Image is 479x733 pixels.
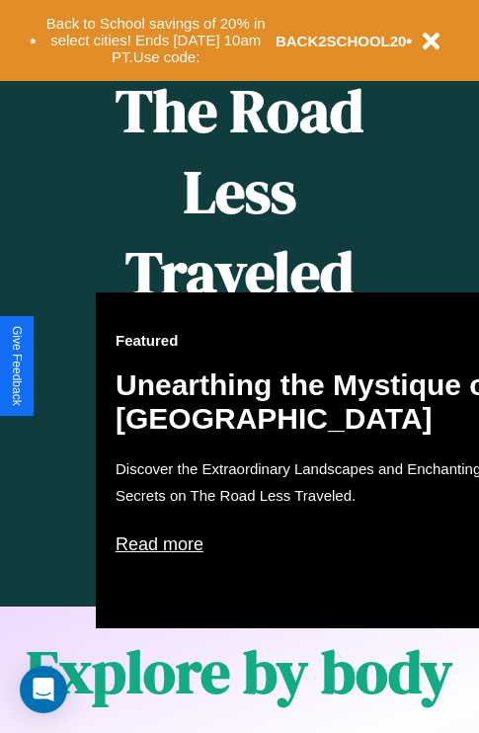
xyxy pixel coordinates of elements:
h1: The Road Less Traveled [96,70,383,314]
h1: Explore by body [27,631,452,712]
b: BACK2SCHOOL20 [276,33,407,49]
div: Open Intercom Messenger [20,666,67,713]
button: Back to School savings of 20% in select cities! Ends [DATE] 10am PT.Use code: [37,10,276,71]
div: Give Feedback [10,326,24,406]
